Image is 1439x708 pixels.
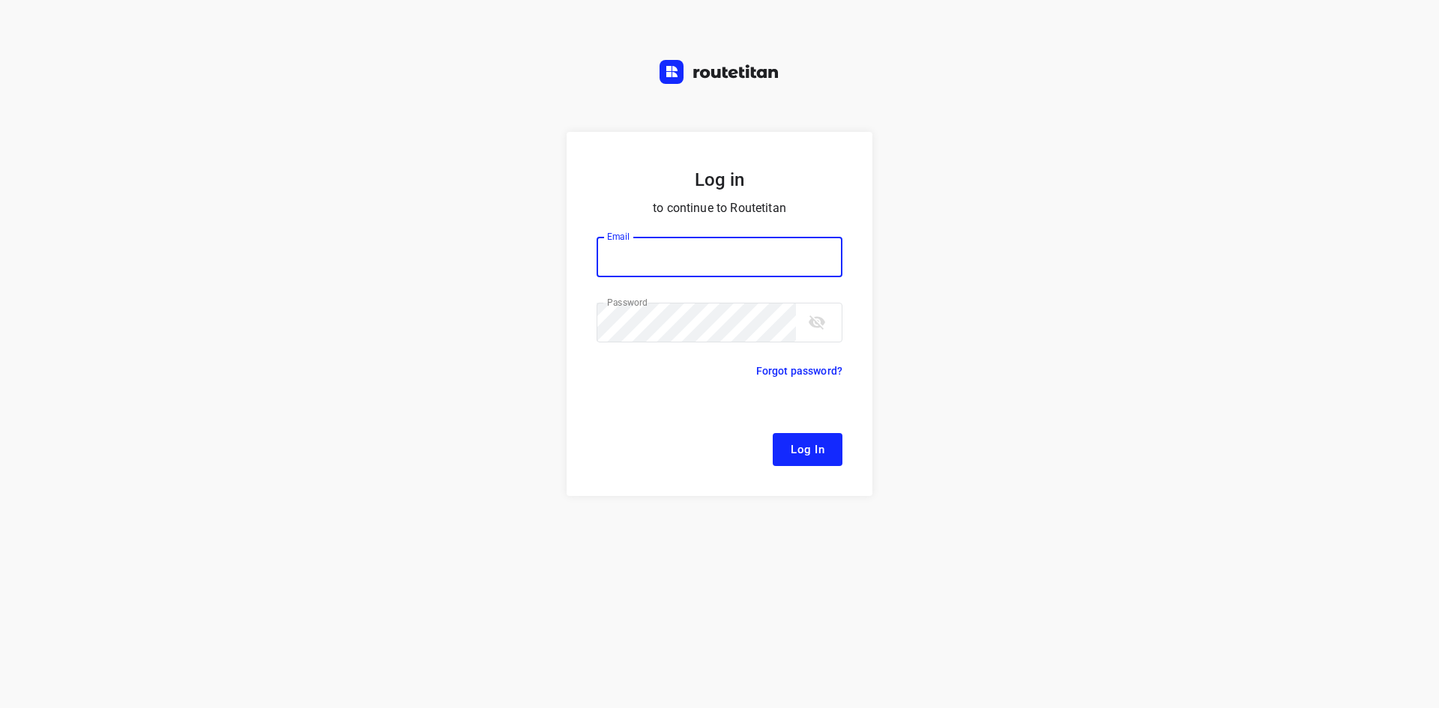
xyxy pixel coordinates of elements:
h5: Log in [597,168,842,192]
p: Forgot password? [756,362,842,380]
button: Log In [773,433,842,466]
span: Log In [791,440,824,459]
p: to continue to Routetitan [597,198,842,219]
img: Routetitan [660,60,779,84]
button: toggle password visibility [802,307,832,337]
